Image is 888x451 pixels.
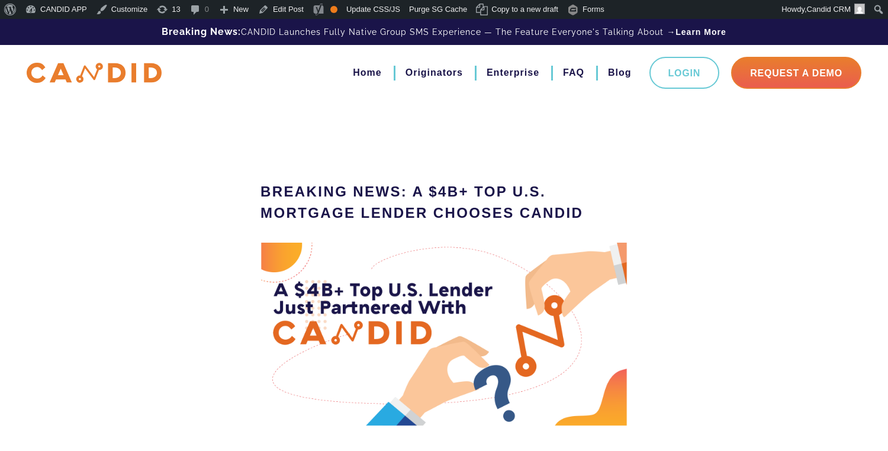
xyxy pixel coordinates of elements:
a: Enterprise [487,63,539,83]
span: Candid CRM [807,5,851,14]
a: Login [649,57,720,89]
img: CANDID APP [27,63,162,83]
b: Breaking News: [162,26,241,37]
h1: Breaking News: A $4B+ Top U.S. Mortgage Lender Chooses CANDID [260,181,628,224]
a: Home [353,63,381,83]
a: Originators [406,63,463,83]
div: OK [330,6,337,13]
a: Blog [608,63,632,83]
div: CANDID Launches Fully Native Group SMS Experience — The Feature Everyone's Talking About → [18,19,870,45]
a: Learn More [675,26,726,38]
a: FAQ [563,63,584,83]
a: Request A Demo [731,57,861,89]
